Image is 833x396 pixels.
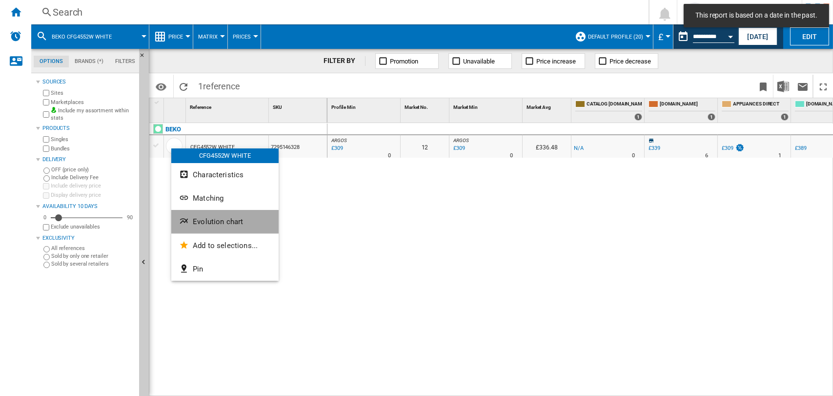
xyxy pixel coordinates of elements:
[171,187,279,210] button: Matching
[171,148,279,163] div: CFG4552W WHITE
[692,11,820,21] span: This report is based on a date in the past.
[193,194,223,203] span: Matching
[193,217,243,226] span: Evolution chart
[193,241,258,250] span: Add to selections...
[171,234,279,257] button: Add to selections...
[171,257,279,281] button: Pin...
[171,210,279,233] button: Evolution chart
[193,265,203,273] span: Pin
[193,170,244,179] span: Characteristics
[171,163,279,187] button: Characteristics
